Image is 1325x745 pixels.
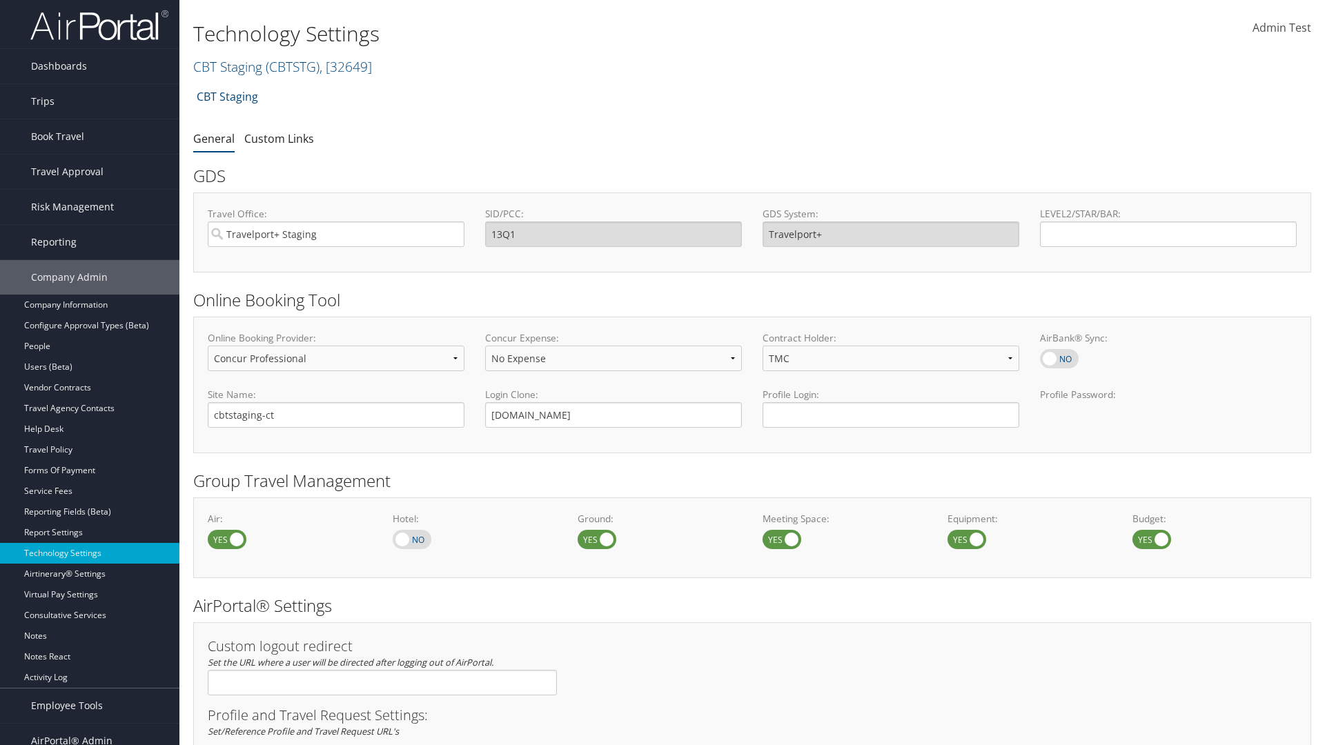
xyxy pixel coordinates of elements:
label: SID/PCC: [485,207,742,221]
label: Air: [208,512,372,526]
label: GDS System: [763,207,1019,221]
label: Contract Holder: [763,331,1019,345]
h2: Online Booking Tool [193,288,1311,312]
input: Profile Login: [763,402,1019,428]
label: Online Booking Provider: [208,331,464,345]
span: Admin Test [1253,20,1311,35]
a: CBT Staging [197,83,258,110]
em: Set/Reference Profile and Travel Request URL's [208,725,399,737]
label: LEVEL2/STAR/BAR: [1040,207,1297,221]
h1: Technology Settings [193,19,939,48]
a: General [193,131,235,146]
span: Risk Management [31,190,114,224]
label: Budget: [1132,512,1297,526]
span: Travel Approval [31,155,104,189]
span: Book Travel [31,119,84,154]
label: Site Name: [208,388,464,401]
span: , [ 32649 ] [320,57,372,76]
span: Employee Tools [31,688,103,723]
label: Profile Login: [763,388,1019,427]
label: Meeting Space: [763,512,927,526]
label: Profile Password: [1040,388,1297,427]
label: AirBank® Sync [1040,349,1079,368]
h3: Profile and Travel Request Settings: [208,708,1297,722]
label: Ground: [578,512,742,526]
span: ( CBTSTG ) [266,57,320,76]
a: CBT Staging [193,57,372,76]
img: airportal-logo.png [30,9,168,41]
span: Company Admin [31,260,108,295]
label: Travel Office: [208,207,464,221]
span: Reporting [31,225,77,259]
label: Concur Expense: [485,331,742,345]
h2: Group Travel Management [193,469,1311,493]
em: Set the URL where a user will be directed after logging out of AirPortal. [208,656,493,668]
span: Dashboards [31,49,87,83]
h3: Custom logout redirect [208,639,557,653]
a: Admin Test [1253,7,1311,50]
a: Custom Links [244,131,314,146]
label: Equipment: [948,512,1112,526]
span: Trips [31,84,55,119]
h2: AirPortal® Settings [193,594,1311,617]
label: Hotel: [393,512,557,526]
label: Login Clone: [485,388,742,401]
label: AirBank® Sync: [1040,331,1297,345]
h2: GDS [193,164,1301,188]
